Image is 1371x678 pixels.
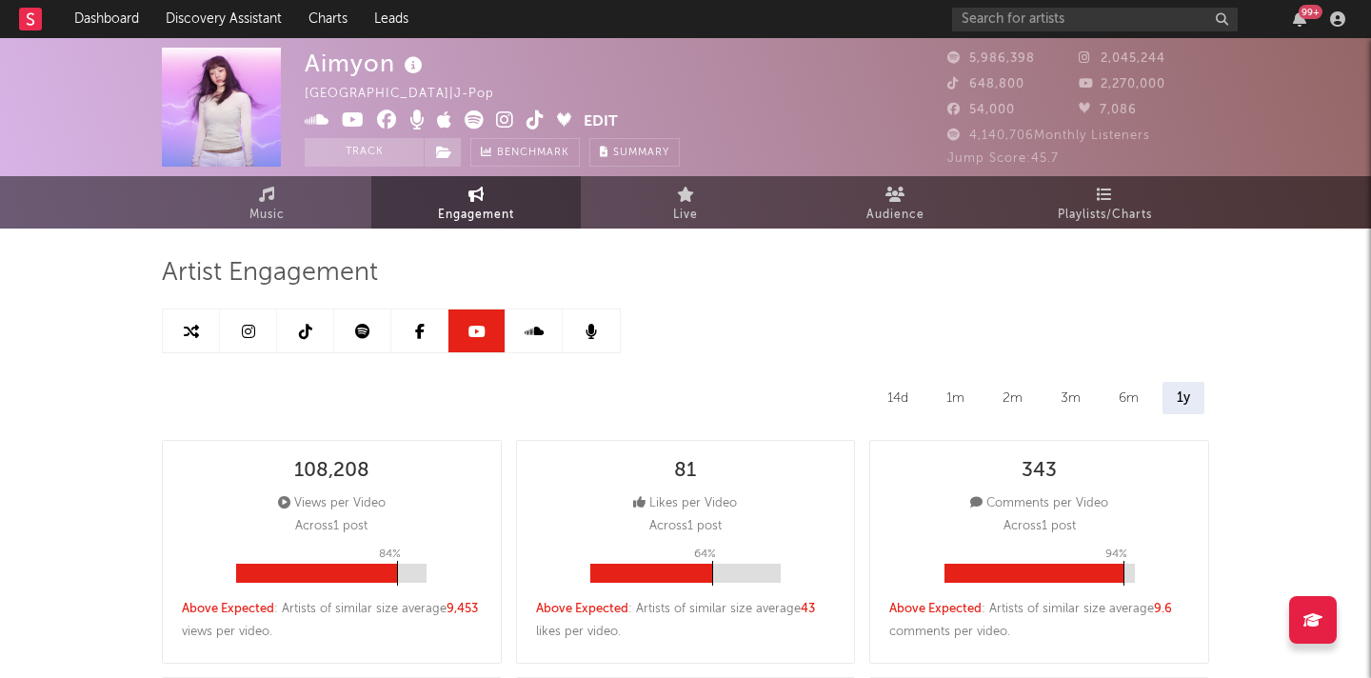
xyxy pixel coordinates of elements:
span: 9,453 [447,603,478,615]
span: 54,000 [947,104,1015,116]
div: 1m [932,382,979,414]
a: Playlists/Charts [1000,176,1209,229]
button: Summary [589,138,680,167]
a: Engagement [371,176,581,229]
div: 81 [674,460,696,483]
span: 648,800 [947,78,1024,90]
p: 64 % [694,543,716,566]
span: 4,140,706 Monthly Listeners [947,130,1150,142]
a: Audience [790,176,1000,229]
input: Search for artists [952,8,1238,31]
span: 5,986,398 [947,52,1035,65]
span: 9.6 [1154,603,1172,615]
div: 1y [1162,382,1204,414]
div: : Artists of similar size average views per video . [182,598,482,644]
div: Views per Video [278,492,386,515]
span: Jump Score: 45.7 [947,152,1059,165]
div: : Artists of similar size average likes per video . [536,598,836,644]
div: Aimyon [305,48,427,79]
span: Playlists/Charts [1058,204,1152,227]
span: Audience [866,204,924,227]
span: Above Expected [536,603,628,615]
div: 99 + [1299,5,1322,19]
span: Live [673,204,698,227]
span: 2,270,000 [1079,78,1165,90]
span: Above Expected [182,603,274,615]
a: Music [162,176,371,229]
div: Likes per Video [633,492,737,515]
div: [GEOGRAPHIC_DATA] | J-Pop [305,83,516,106]
a: Benchmark [470,138,580,167]
div: 6m [1104,382,1153,414]
div: 2m [988,382,1037,414]
span: Engagement [438,204,514,227]
a: Live [581,176,790,229]
span: Summary [613,148,669,158]
span: Above Expected [889,603,982,615]
span: 43 [801,603,815,615]
p: Across 1 post [295,515,368,538]
p: 84 % [379,543,401,566]
button: 99+ [1293,11,1306,27]
button: Track [305,138,424,167]
div: 343 [1022,460,1057,483]
span: 7,086 [1079,104,1137,116]
span: Benchmark [497,142,569,165]
p: 94 % [1105,543,1127,566]
p: Across 1 post [649,515,722,538]
span: 2,045,244 [1079,52,1165,65]
div: 14d [873,382,923,414]
span: Music [249,204,285,227]
span: Artist Engagement [162,262,378,285]
div: 3m [1046,382,1095,414]
div: Comments per Video [970,492,1108,515]
div: : Artists of similar size average comments per video . [889,598,1189,644]
button: Edit [584,110,618,134]
p: Across 1 post [1003,515,1076,538]
div: 108,208 [294,460,369,483]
